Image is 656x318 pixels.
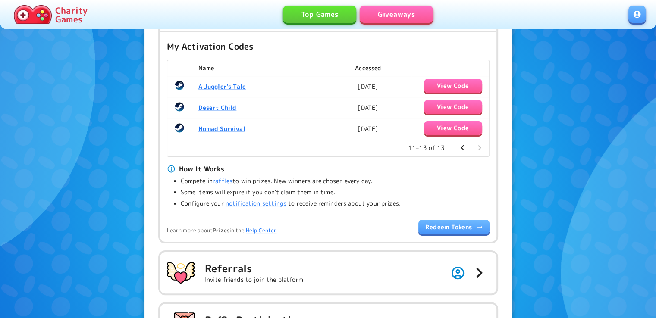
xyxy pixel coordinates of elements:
h5: Referrals [205,262,303,275]
p: Invite friends to join the platform [205,275,303,284]
p: Charity Games [55,6,88,23]
strong: How It Works [179,164,225,174]
a: Help Center [246,227,277,234]
td: [DATE] [325,118,411,140]
a: A Juggler's Tale [198,82,246,90]
p: 11–13 of 13 [408,143,445,152]
p: Some items will expire if you don't claim them in time. [181,188,490,196]
button: View Code [424,79,482,93]
img: Charity.Games [14,5,52,24]
th: Accessed [325,60,411,76]
button: Go to previous page [454,139,471,156]
a: Top Games [283,6,356,23]
td: [DATE] [325,76,411,97]
p: Configure your to receive reminders about your prizes. [181,199,490,208]
a: Nomad Survival [198,125,245,133]
button: View Code [424,121,482,135]
span: Learn more about in the [167,227,277,235]
b: Prizes [213,227,229,234]
a: raffles [213,177,232,185]
a: Giveaways [360,6,433,23]
a: Charity Games [10,3,91,26]
button: ReferralsInvite friends to join the platform [160,252,496,293]
button: View Code [424,100,482,114]
h6: My Activation Codes [167,39,490,53]
td: [DATE] [325,97,411,118]
p: Compete in to win prizes. New winners are chosen every day. [181,177,490,185]
a: notification settings [226,199,286,207]
a: Redeem Tokens [418,220,489,234]
a: Desert Child [198,103,237,112]
th: Name [191,60,325,76]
